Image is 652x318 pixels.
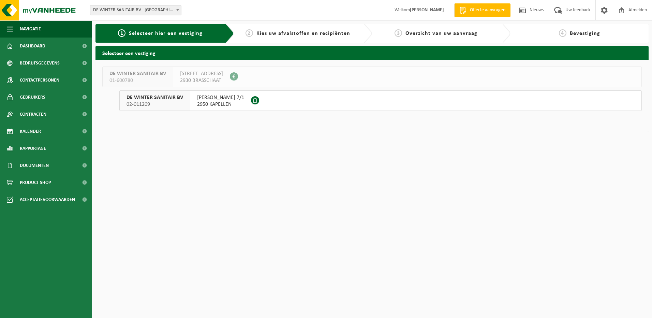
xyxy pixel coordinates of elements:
[129,31,203,36] span: Selecteer hier een vestiging
[256,31,350,36] span: Kies uw afvalstoffen en recipiënten
[20,89,45,106] span: Gebruikers
[20,20,41,38] span: Navigatie
[246,29,253,37] span: 2
[180,70,223,77] span: [STREET_ADDRESS]
[90,5,181,15] span: DE WINTER SANITAIR BV - BRASSCHAAT
[20,174,51,191] span: Product Shop
[119,90,642,111] button: DE WINTER SANITAIR BV 02-011209 [PERSON_NAME] 7/12950 KAPELLEN
[197,94,244,101] span: [PERSON_NAME] 7/1
[20,191,75,208] span: Acceptatievoorwaarden
[109,70,166,77] span: DE WINTER SANITAIR BV
[410,8,444,13] strong: [PERSON_NAME]
[197,101,244,108] span: 2950 KAPELLEN
[395,29,402,37] span: 3
[180,77,223,84] span: 2930 BRASSCHAAT
[454,3,510,17] a: Offerte aanvragen
[20,123,41,140] span: Kalender
[20,38,45,55] span: Dashboard
[20,157,49,174] span: Documenten
[20,140,46,157] span: Rapportage
[95,46,649,59] h2: Selecteer een vestiging
[20,106,46,123] span: Contracten
[127,94,183,101] span: DE WINTER SANITAIR BV
[118,29,125,37] span: 1
[559,29,566,37] span: 4
[20,72,59,89] span: Contactpersonen
[405,31,477,36] span: Overzicht van uw aanvraag
[20,55,60,72] span: Bedrijfsgegevens
[468,7,507,14] span: Offerte aanvragen
[570,31,600,36] span: Bevestiging
[109,77,166,84] span: 01-600780
[127,101,183,108] span: 02-011209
